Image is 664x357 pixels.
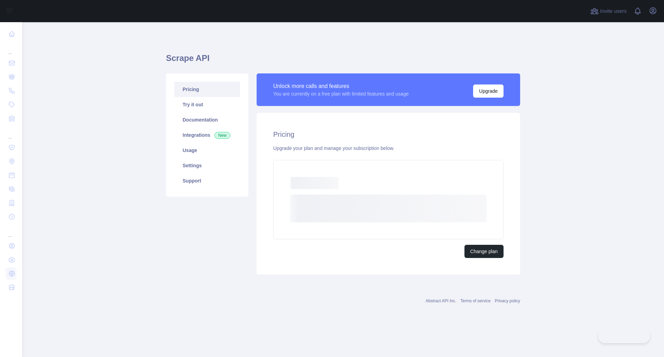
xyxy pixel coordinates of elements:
button: Change plan [464,245,504,258]
a: Settings [174,158,240,173]
a: Usage [174,143,240,158]
div: Unlock more calls and features [273,82,409,90]
div: ... [6,224,17,238]
div: Upgrade your plan and manage your subscription below. [273,145,504,152]
div: ... [6,126,17,140]
a: Support [174,173,240,188]
a: Privacy policy [495,298,520,303]
span: New [214,132,230,139]
a: Pricing [174,82,240,97]
a: Integrations New [174,127,240,143]
a: Abstract API Inc. [426,298,456,303]
div: You are currently on a free plan with limited features and usage [273,90,409,97]
a: Documentation [174,112,240,127]
a: Terms of service [460,298,490,303]
a: Try it out [174,97,240,112]
span: Invite users [600,7,627,15]
div: ... [6,42,17,55]
h2: Pricing [273,130,504,139]
h1: Scrape API [166,53,520,69]
button: Invite users [589,6,628,17]
button: Upgrade [473,84,504,98]
iframe: Toggle Customer Support [598,329,650,343]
